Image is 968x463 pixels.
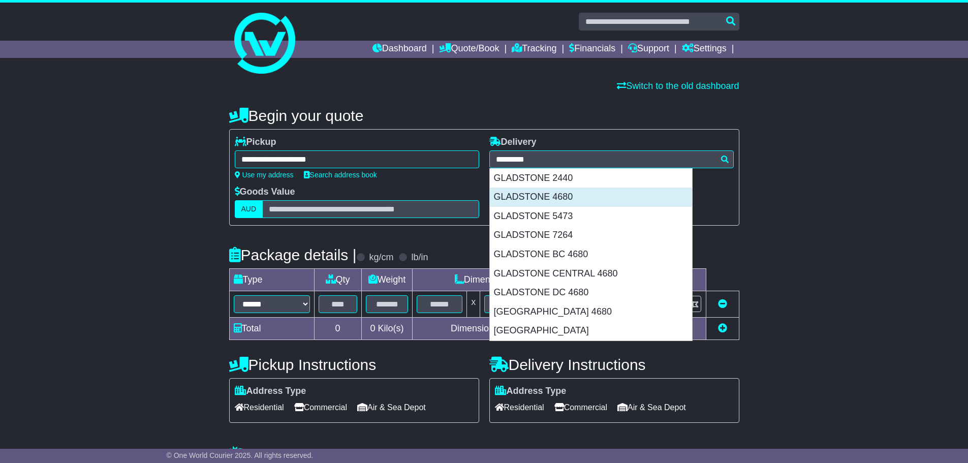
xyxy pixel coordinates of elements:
span: Commercial [554,399,607,415]
span: © One World Courier 2025. All rights reserved. [167,451,314,459]
label: lb/in [411,252,428,263]
label: Pickup [235,137,276,148]
span: Commercial [294,399,347,415]
a: Search address book [304,171,377,179]
td: Kilo(s) [361,318,413,340]
typeahead: Please provide city [489,150,734,168]
td: Type [229,269,314,291]
td: Weight [361,269,413,291]
div: GLADSTONE 4680 [490,188,692,207]
div: GLADSTONE 7264 [490,226,692,245]
h4: Pickup Instructions [229,356,479,373]
a: Switch to the old dashboard [617,81,739,91]
td: Qty [314,269,361,291]
h4: Delivery Instructions [489,356,739,373]
label: AUD [235,200,263,218]
div: [GEOGRAPHIC_DATA] 4680 [490,302,692,322]
span: Residential [235,399,284,415]
a: Support [628,41,669,58]
h4: Begin your quote [229,107,739,124]
a: Tracking [512,41,556,58]
div: GLADSTONE 2440 [490,169,692,188]
label: Goods Value [235,187,295,198]
a: Quote/Book [439,41,499,58]
td: Total [229,318,314,340]
a: Add new item [718,323,727,333]
span: 0 [370,323,375,333]
a: Financials [569,41,615,58]
a: Remove this item [718,299,727,309]
td: x [467,291,480,318]
td: Dimensions (L x W x H) [413,269,602,291]
label: Address Type [235,386,306,397]
div: GLADSTONE CENTRAL 4680 [490,264,692,284]
a: Dashboard [372,41,427,58]
div: GLADSTONE 5473 [490,207,692,226]
td: Dimensions in Centimetre(s) [413,318,602,340]
a: Use my address [235,171,294,179]
div: GLADSTONE DC 4680 [490,283,692,302]
label: Address Type [495,386,567,397]
label: Delivery [489,137,537,148]
span: Air & Sea Depot [617,399,686,415]
span: Air & Sea Depot [357,399,426,415]
td: 0 [314,318,361,340]
a: Settings [682,41,727,58]
label: kg/cm [369,252,393,263]
div: GLADSTONE BC 4680 [490,245,692,264]
span: Residential [495,399,544,415]
div: [GEOGRAPHIC_DATA] [490,321,692,341]
h4: Package details | [229,246,357,263]
h4: Warranty & Insurance [229,446,739,462]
